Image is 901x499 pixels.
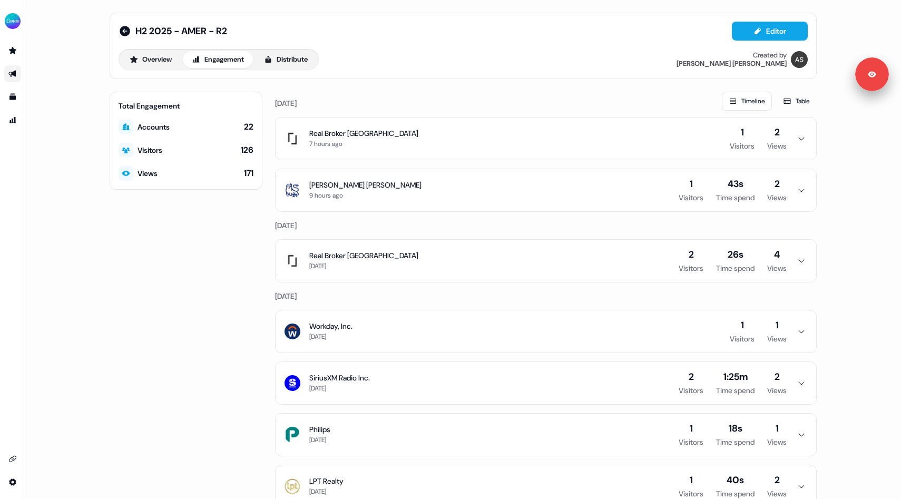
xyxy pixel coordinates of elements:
[767,192,787,203] div: Views
[727,474,744,486] div: 40s
[138,168,158,179] div: Views
[183,51,253,68] button: Engagement
[776,422,779,435] div: 1
[775,126,780,139] div: 2
[775,474,780,486] div: 2
[309,486,326,497] div: [DATE]
[275,291,817,301] div: [DATE]
[690,178,693,190] div: 1
[679,437,703,447] div: Visitors
[741,319,744,331] div: 1
[767,141,787,151] div: Views
[135,25,227,37] span: H2 2025 - AMER - R2
[138,145,162,155] div: Visitors
[728,178,743,190] div: 43s
[309,424,330,435] div: Philips
[309,373,370,383] div: SiriusXM Radio Inc.
[4,112,21,129] a: Go to attribution
[679,263,703,273] div: Visitors
[753,51,787,60] div: Created by
[276,362,816,404] button: SiriusXM Radio Inc.[DATE]2Visitors1:25mTime spend2Views
[241,144,253,156] div: 126
[767,488,787,499] div: Views
[729,422,742,435] div: 18s
[276,414,816,456] button: Philips[DATE]1Visitors18sTime spend1Views
[716,385,755,396] div: Time spend
[309,190,343,201] div: 9 hours ago
[309,331,326,342] div: [DATE]
[723,370,748,383] div: 1:25m
[4,42,21,59] a: Go to prospects
[776,92,817,111] button: Table
[775,370,780,383] div: 2
[4,451,21,467] a: Go to integrations
[309,476,344,486] div: LPT Realty
[309,383,326,394] div: [DATE]
[255,51,317,68] button: Distribute
[4,89,21,105] a: Go to templates
[119,101,253,111] div: Total Engagement
[728,248,743,261] div: 26s
[276,169,816,211] button: [PERSON_NAME] [PERSON_NAME]9 hours ago1Visitors43sTime spend2Views
[732,22,808,41] button: Editor
[309,435,326,445] div: [DATE]
[244,121,253,133] div: 22
[767,385,787,396] div: Views
[776,319,779,331] div: 1
[690,474,693,486] div: 1
[689,248,694,261] div: 2
[690,422,693,435] div: 1
[716,488,755,499] div: Time spend
[244,168,253,179] div: 171
[276,118,816,160] button: Real Broker [GEOGRAPHIC_DATA]7 hours ago1Visitors2Views
[774,248,780,261] div: 4
[679,385,703,396] div: Visitors
[138,122,170,132] div: Accounts
[309,321,352,331] div: Workday, Inc.
[716,437,755,447] div: Time spend
[741,126,744,139] div: 1
[730,334,755,344] div: Visitors
[276,240,816,282] button: Real Broker [GEOGRAPHIC_DATA][DATE]2Visitors26sTime spend4Views
[730,141,755,151] div: Visitors
[275,220,817,231] div: [DATE]
[4,474,21,491] a: Go to integrations
[689,370,694,383] div: 2
[767,263,787,273] div: Views
[716,192,755,203] div: Time spend
[309,139,342,149] div: 7 hours ago
[4,65,21,82] a: Go to outbound experience
[791,51,808,68] img: Anna
[722,92,772,111] button: Timeline
[121,51,181,68] button: Overview
[716,263,755,273] div: Time spend
[679,488,703,499] div: Visitors
[767,334,787,344] div: Views
[677,60,787,68] div: [PERSON_NAME] [PERSON_NAME]
[309,250,418,261] div: Real Broker [GEOGRAPHIC_DATA]
[767,437,787,447] div: Views
[309,180,422,190] div: [PERSON_NAME] [PERSON_NAME]
[732,27,808,38] a: Editor
[309,128,418,139] div: Real Broker [GEOGRAPHIC_DATA]
[775,178,780,190] div: 2
[679,192,703,203] div: Visitors
[309,261,326,271] div: [DATE]
[276,310,816,353] button: Workday, Inc.[DATE]1Visitors1Views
